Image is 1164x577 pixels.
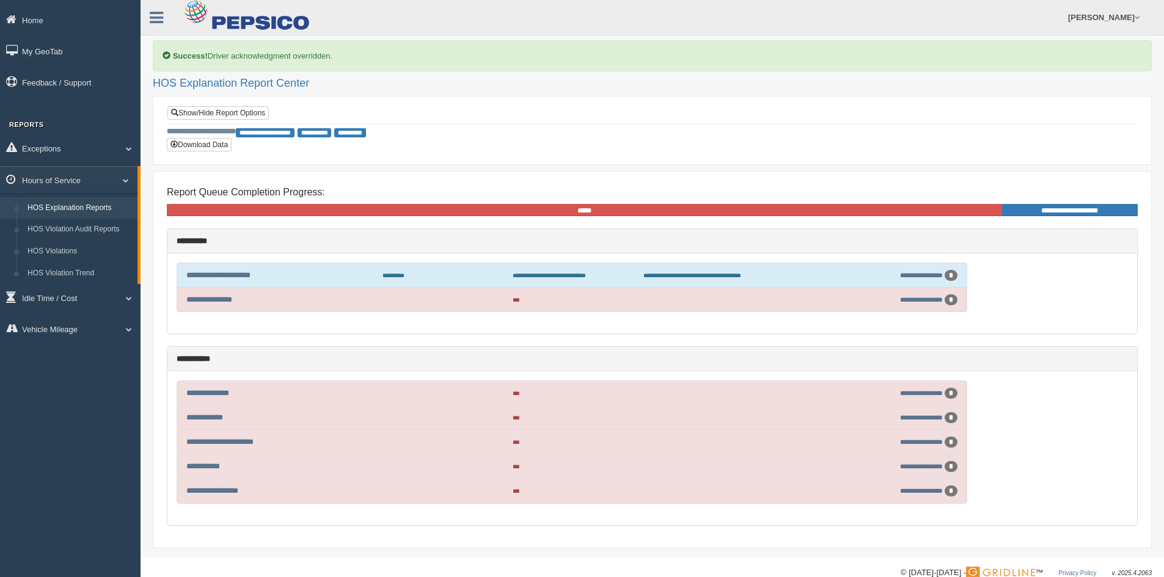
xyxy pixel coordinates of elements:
[173,51,208,60] b: Success!
[1058,570,1096,576] a: Privacy Policy
[22,219,137,241] a: HOS Violation Audit Reports
[153,78,1152,90] h2: HOS Explanation Report Center
[22,263,137,285] a: HOS Violation Trend
[22,241,137,263] a: HOS Violations
[1112,570,1152,576] span: v. 2025.4.2063
[167,106,269,120] a: Show/Hide Report Options
[22,197,137,219] a: HOS Explanation Reports
[167,138,232,151] button: Download Data
[153,40,1152,71] div: Driver acknowledgment overridden.
[167,187,1138,198] h4: Report Queue Completion Progress:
